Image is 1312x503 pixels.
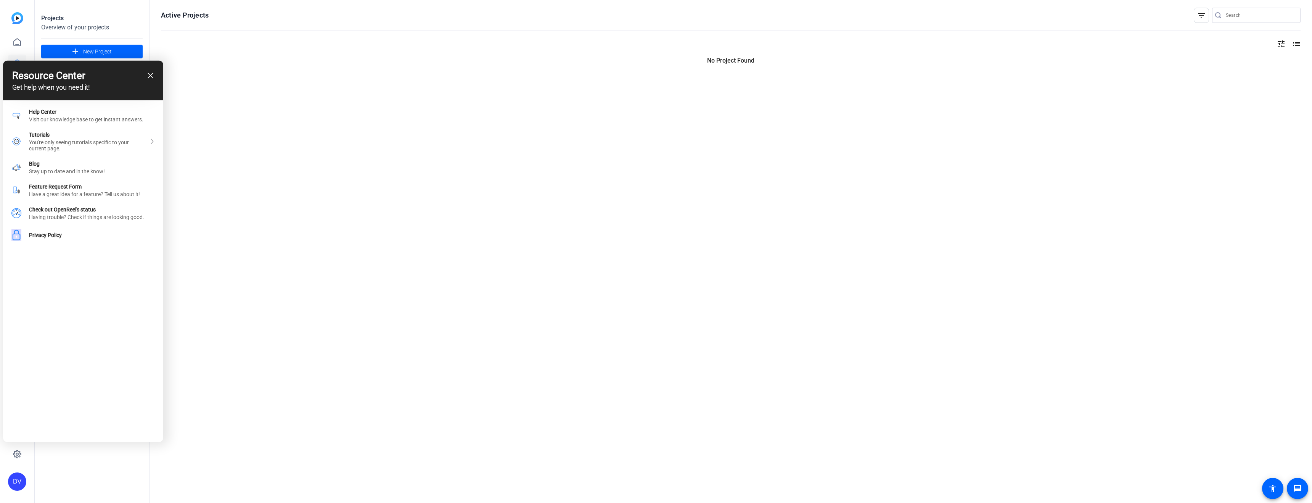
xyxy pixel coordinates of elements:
div: Help Center [3,104,163,127]
div: Feature Request Form [3,179,163,202]
div: You're only seeing tutorials specific to your current page. [29,139,146,152]
div: Privacy Policy [29,232,155,238]
svg: expand [150,139,154,144]
img: module icon [11,111,21,121]
div: Have a great idea for a feature? Tell us about it! [29,191,155,197]
img: module icon [11,208,21,218]
div: entering resource center home [3,100,163,246]
div: Privacy Policy [3,225,163,246]
div: Stay up to date and in the know! [29,168,155,174]
div: Resource center home modules [3,100,163,246]
img: module icon [11,137,21,147]
div: close resource center [147,72,154,79]
div: Having trouble? Check if things are looking good. [29,214,155,220]
div: Check out OpenReel's status [29,206,155,213]
h4: Get help when you need it! [12,83,154,91]
div: Tutorials [29,132,146,138]
h3: Resource Center [12,70,154,81]
div: Help Center [29,109,155,115]
div: Check out OpenReel's status [3,202,163,225]
img: module icon [11,185,21,195]
div: Feature Request Form [29,184,155,190]
div: Blog [29,161,155,167]
div: Blog [3,156,163,179]
img: module icon [11,163,21,173]
div: Tutorials [3,127,163,156]
div: Visit our knowledge base to get instant answers. [29,116,155,123]
img: module icon [11,229,21,241]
